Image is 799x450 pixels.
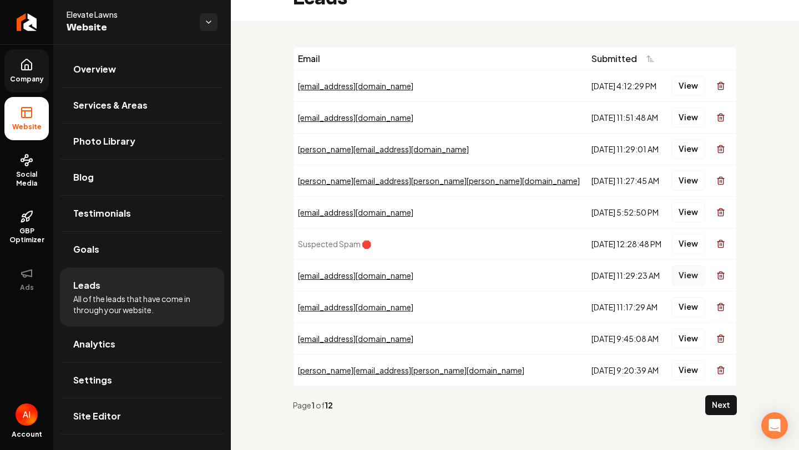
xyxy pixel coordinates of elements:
[60,52,224,87] a: Overview
[8,122,46,131] span: Website
[73,410,121,423] span: Site Editor
[60,160,224,195] a: Blog
[671,108,705,127] button: View
[671,329,705,349] button: View
[591,112,662,123] div: [DATE] 11:51:48 AM
[60,232,224,267] a: Goals
[73,135,135,148] span: Photo Library
[591,175,662,186] div: [DATE] 11:27:45 AM
[17,13,37,31] img: Rebolt Logo
[60,196,224,231] a: Testimonials
[298,270,583,281] div: [EMAIL_ADDRESS][DOMAIN_NAME]
[4,170,49,188] span: Social Media
[67,9,191,20] span: Elevate Lawns
[67,20,191,35] span: Website
[298,239,371,249] span: Suspected Spam 🛑
[73,279,100,292] span: Leads
[73,207,131,220] span: Testimonials
[316,400,325,410] span: of
[4,227,49,244] span: GBP Optimizer
[298,80,583,91] div: [EMAIL_ADDRESS][DOMAIN_NAME]
[591,270,662,281] div: [DATE] 11:29:23 AM
[6,75,48,84] span: Company
[671,76,705,96] button: View
[671,202,705,222] button: View
[60,124,224,159] a: Photo Library
[73,171,94,184] span: Blog
[298,175,583,186] div: [PERSON_NAME][EMAIL_ADDRESS][PERSON_NAME][PERSON_NAME][DOMAIN_NAME]
[298,112,583,123] div: [EMAIL_ADDRESS][DOMAIN_NAME]
[591,144,662,155] div: [DATE] 11:29:01 AM
[60,398,224,434] a: Site Editor
[298,333,583,344] div: [EMAIL_ADDRESS][DOMAIN_NAME]
[16,403,38,426] img: Abdi Ismael
[298,365,583,376] div: [PERSON_NAME][EMAIL_ADDRESS][PERSON_NAME][DOMAIN_NAME]
[4,258,49,301] button: Ads
[73,63,116,76] span: Overview
[4,49,49,93] a: Company
[591,333,662,344] div: [DATE] 9:45:08 AM
[60,362,224,398] a: Settings
[298,144,583,155] div: [PERSON_NAME][EMAIL_ADDRESS][DOMAIN_NAME]
[293,400,311,410] span: Page
[591,49,661,69] button: Submitted
[325,400,333,410] strong: 12
[705,395,737,415] button: Next
[16,283,38,292] span: Ads
[73,374,112,387] span: Settings
[591,207,662,218] div: [DATE] 5:52:50 PM
[73,243,99,256] span: Goals
[671,297,705,317] button: View
[591,301,662,313] div: [DATE] 11:17:29 AM
[16,403,38,426] button: Open user button
[60,326,224,362] a: Analytics
[761,412,788,439] div: Open Intercom Messenger
[591,52,637,65] span: Submitted
[73,99,148,112] span: Services & Areas
[671,265,705,285] button: View
[298,52,583,65] div: Email
[671,360,705,380] button: View
[671,139,705,159] button: View
[671,234,705,254] button: View
[298,301,583,313] div: [EMAIL_ADDRESS][DOMAIN_NAME]
[12,430,42,439] span: Account
[591,238,662,249] div: [DATE] 12:28:48 PM
[73,293,211,315] span: All of the leads that have come in through your website.
[73,337,115,351] span: Analytics
[311,400,316,410] strong: 1
[4,145,49,197] a: Social Media
[4,201,49,253] a: GBP Optimizer
[591,365,662,376] div: [DATE] 9:20:39 AM
[298,207,583,218] div: [EMAIL_ADDRESS][DOMAIN_NAME]
[60,88,224,123] a: Services & Areas
[591,80,662,91] div: [DATE] 4:12:29 PM
[671,171,705,191] button: View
